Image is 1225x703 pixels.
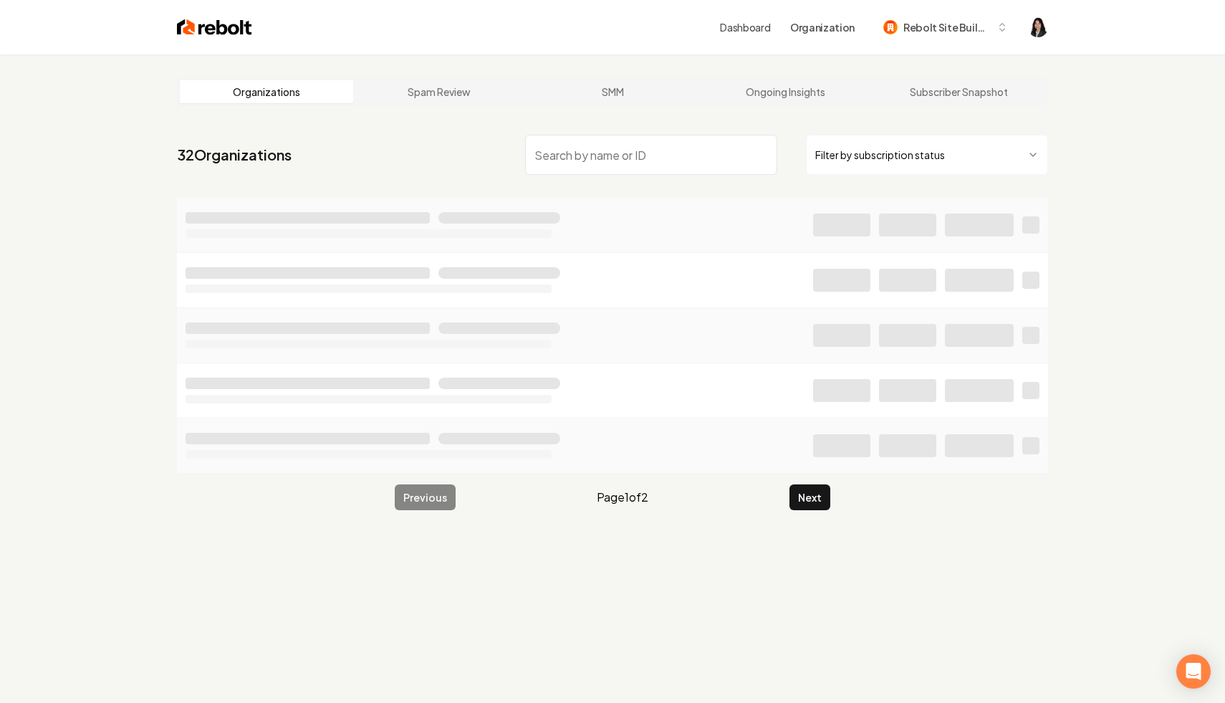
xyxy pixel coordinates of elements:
a: Spam Review [353,80,527,103]
input: Search by name or ID [525,135,777,175]
a: 32Organizations [177,145,292,165]
span: Page 1 of 2 [597,489,648,506]
img: Rebolt Logo [177,17,252,37]
a: Organizations [180,80,353,103]
a: Subscriber Snapshot [872,80,1045,103]
img: Rebolt Site Builder [883,20,898,34]
button: Organization [782,14,863,40]
a: Dashboard [720,20,770,34]
button: Next [789,484,830,510]
a: SMM [526,80,699,103]
img: Haley Paramoure [1028,17,1048,37]
button: Open user button [1028,17,1048,37]
div: Open Intercom Messenger [1176,654,1211,689]
a: Ongoing Insights [699,80,873,103]
span: Rebolt Site Builder [903,20,991,35]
